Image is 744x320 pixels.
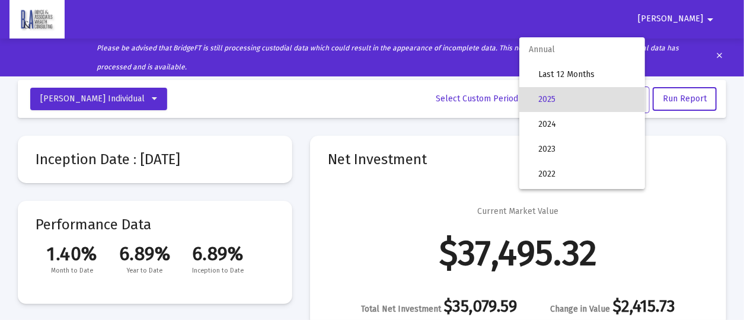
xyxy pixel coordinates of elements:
span: 2024 [538,112,636,137]
span: Annual [519,37,645,62]
span: Last 12 Months [538,62,636,87]
span: 2025 [538,87,636,112]
span: 2022 [538,162,636,187]
span: 2023 [538,137,636,162]
span: 2021 [538,187,636,212]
